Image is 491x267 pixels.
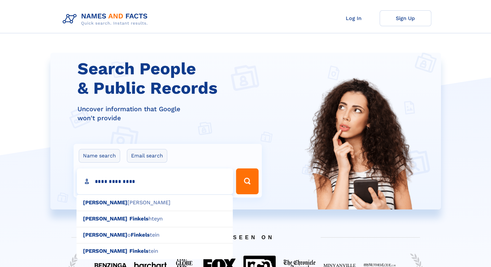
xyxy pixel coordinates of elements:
b: [PERSON_NAME] [83,248,128,254]
b: [PERSON_NAME] [83,232,128,238]
b: [PERSON_NAME] [83,216,128,222]
b: Finkels [129,216,148,222]
div: tein [77,243,233,260]
a: Log In [328,10,380,26]
img: Search People and Public records [301,76,420,242]
div: Uncover information that Google won't provide [77,104,266,123]
img: Logo Names and Facts [60,10,153,28]
span: AS SEEN ON [62,227,430,248]
div: [PERSON_NAME] [77,195,233,211]
div: o tein [77,227,233,243]
label: Email search [127,149,167,163]
label: Name search [79,149,120,163]
a: Sign Up [380,10,431,26]
b: Finkels [129,248,148,254]
button: Search Button [236,168,259,194]
input: search input [77,168,233,194]
b: [PERSON_NAME] [83,199,128,206]
h1: Search People & Public Records [77,59,266,98]
b: Finkels [131,232,150,238]
div: hteyn [77,211,233,227]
